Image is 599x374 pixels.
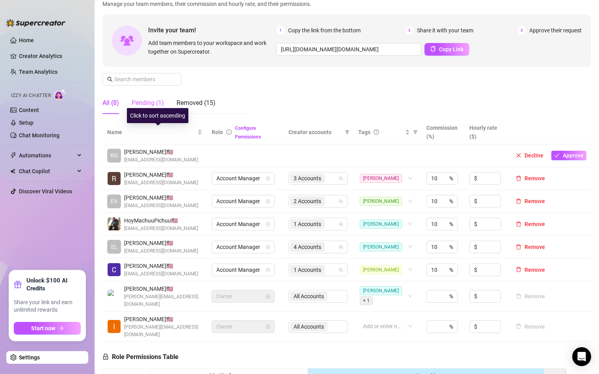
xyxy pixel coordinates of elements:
[360,197,402,206] span: [PERSON_NAME]
[212,129,223,135] span: Role
[525,152,543,159] span: Decline
[266,267,270,272] span: lock
[114,75,170,84] input: Search members
[294,220,321,228] span: 1 Accounts
[14,280,22,288] span: gift
[288,26,361,35] span: Copy the link from the bottom
[413,130,418,135] span: filter
[102,353,109,360] span: lock
[513,174,548,183] button: Remove
[226,129,232,135] span: info-circle
[111,243,117,251] span: EL
[343,126,351,138] span: filter
[290,174,325,183] span: 3 Accounts
[216,321,270,333] span: Owner
[216,218,270,230] span: Account Manager
[108,320,121,333] img: Isaac Soffer
[124,148,198,156] span: [PERSON_NAME] 🇺🇸
[294,243,321,251] span: 4 Accounts
[517,26,526,35] span: 3
[124,225,198,232] span: [EMAIL_ADDRESS][DOMAIN_NAME]
[110,151,118,160] span: RO
[360,286,402,295] span: [PERSON_NAME]
[127,108,188,123] div: Click to sort ascending
[516,176,521,181] span: delete
[11,92,51,99] span: Izzy AI Chatter
[54,89,66,100] img: AI Chatter
[290,196,325,206] span: 2 Accounts
[516,153,521,158] span: close
[124,239,198,247] span: [PERSON_NAME] 🇺🇸
[19,120,33,126] a: Setup
[177,98,216,108] div: Removed (15)
[288,128,342,137] span: Creator accounts
[290,265,325,275] span: 1 Accounts
[276,26,285,35] span: 1
[513,265,548,275] button: Remove
[525,175,545,181] span: Remove
[430,46,436,52] span: copy
[31,325,55,331] span: Start now
[294,197,321,206] span: 2 Accounts
[148,39,273,56] span: Add team members to your workspace and work together on Supercreator.
[411,126,419,138] span: filter
[339,176,343,181] span: team
[124,156,198,164] span: [EMAIL_ADDRESS][DOMAIN_NAME]
[102,98,119,108] div: All (8)
[108,263,121,276] img: Cameron McQuain
[58,325,64,331] span: arrow-right
[216,172,270,184] span: Account Manager
[525,221,545,227] span: Remove
[525,267,545,273] span: Remove
[422,120,465,144] th: Commission (%)
[551,151,586,160] button: Approve
[554,153,560,158] span: check
[10,168,15,174] img: Chat Copilot
[516,267,521,272] span: delete
[132,98,164,108] div: Pending (1)
[14,299,81,314] span: Share your link and earn unlimited rewards
[339,245,343,249] span: team
[439,46,463,52] span: Copy Link
[513,292,548,301] button: Remove
[19,132,60,138] a: Chat Monitoring
[124,170,198,179] span: [PERSON_NAME] 🇺🇸
[266,324,270,329] span: lock
[513,151,547,160] button: Decline
[525,198,545,204] span: Remove
[108,217,121,230] img: HoyMachuuPichuu
[339,199,343,204] span: team
[465,120,508,144] th: Hourly rate ($)
[266,294,270,299] span: lock
[107,77,113,82] span: search
[424,43,469,56] button: Copy Link
[124,262,198,270] span: [PERSON_NAME] 🇺🇸
[266,176,270,181] span: lock
[19,165,75,178] span: Chat Copilot
[294,266,321,274] span: 1 Accounts
[19,107,39,113] a: Content
[102,120,207,144] th: Name
[216,290,270,302] span: Owner
[19,188,72,194] a: Discover Viral Videos
[19,37,34,43] a: Home
[513,322,548,331] button: Remove
[345,130,350,135] span: filter
[513,196,548,206] button: Remove
[124,179,198,187] span: [EMAIL_ADDRESS][DOMAIN_NAME]
[10,152,17,159] span: thunderbolt
[124,270,198,278] span: [EMAIL_ADDRESS][DOMAIN_NAME]
[339,267,343,272] span: team
[124,193,198,202] span: [PERSON_NAME] 🇺🇸
[563,152,584,159] span: Approve
[19,149,75,162] span: Automations
[148,25,276,35] span: Invite your team!
[266,245,270,249] span: lock
[124,324,202,338] span: [PERSON_NAME][EMAIL_ADDRESS][DOMAIN_NAME]
[360,296,373,305] span: + 1
[516,198,521,204] span: delete
[290,219,325,229] span: 1 Accounts
[19,354,40,361] a: Settings
[294,174,321,183] span: 3 Accounts
[405,26,414,35] span: 2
